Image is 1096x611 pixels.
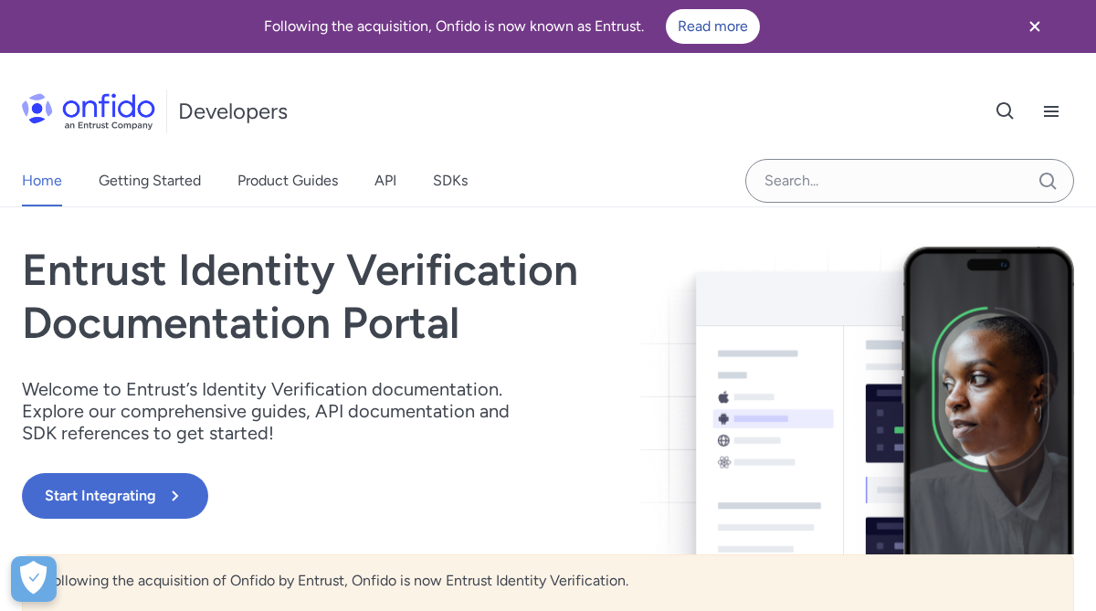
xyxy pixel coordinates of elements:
button: Open search button [983,89,1028,134]
button: Start Integrating [22,473,208,519]
img: Onfido Logo [22,93,155,130]
a: Start Integrating [22,473,758,519]
a: SDKs [433,155,468,206]
svg: Open navigation menu button [1040,100,1062,122]
a: Product Guides [237,155,338,206]
svg: Close banner [1024,16,1046,37]
input: Onfido search input field [745,159,1074,203]
button: Open Preferences [11,556,57,602]
h1: Entrust Identity Verification Documentation Portal [22,244,758,349]
div: Cookie Preferences [11,556,57,602]
button: Open navigation menu button [1028,89,1074,134]
h1: Developers [178,97,288,126]
a: Getting Started [99,155,201,206]
div: Following the acquisition, Onfido is now known as Entrust. [22,9,1001,44]
a: Home [22,155,62,206]
a: API [374,155,396,206]
a: Read more [666,9,760,44]
button: Close banner [1001,4,1069,49]
p: Welcome to Entrust’s Identity Verification documentation. Explore our comprehensive guides, API d... [22,378,533,444]
svg: Open search button [995,100,1017,122]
